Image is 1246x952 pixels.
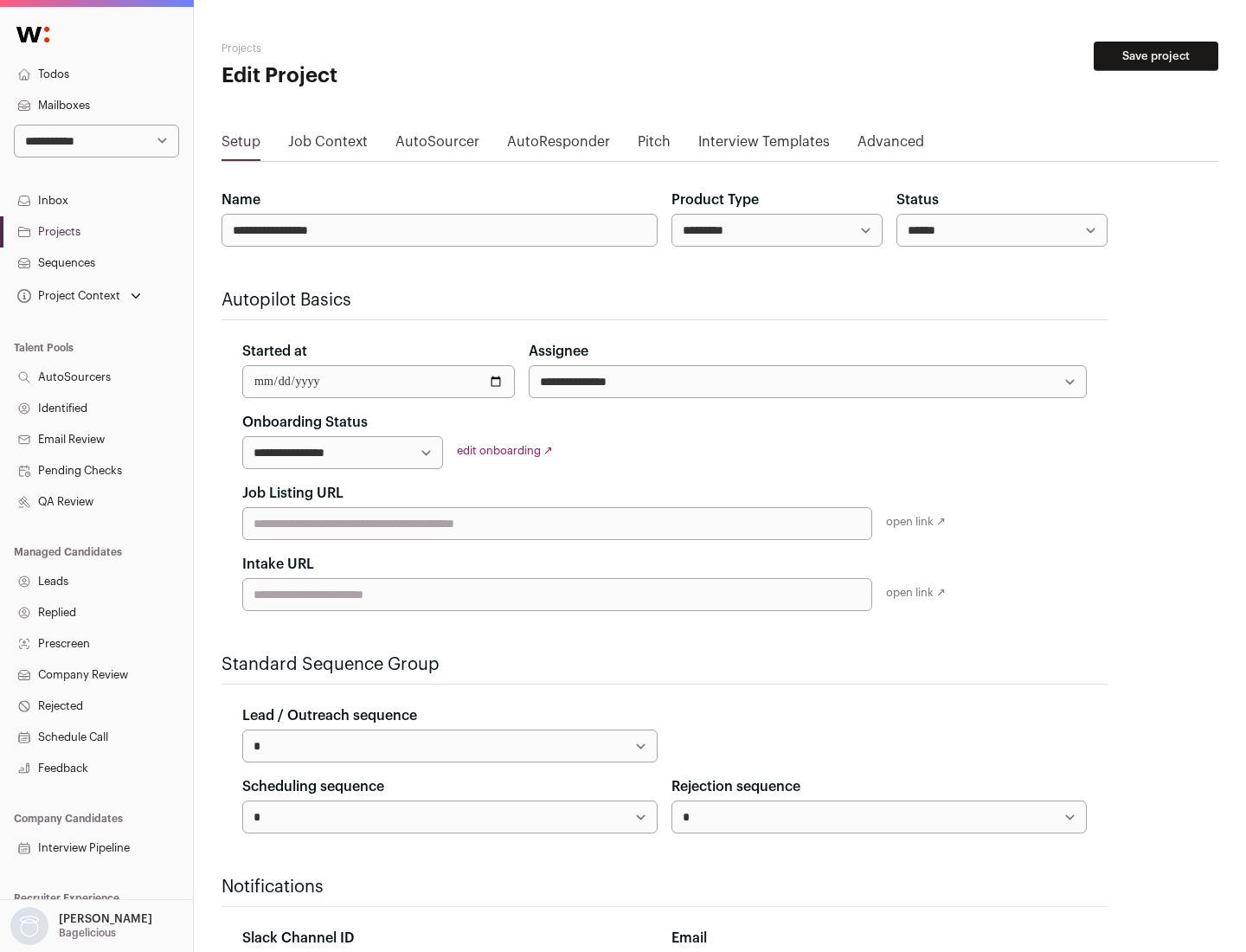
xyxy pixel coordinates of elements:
[671,776,800,797] label: Rejection sequence
[242,483,344,504] label: Job Listing URL
[671,928,1087,949] div: Email
[14,289,120,303] div: Project Context
[698,132,830,159] a: Interview Templates
[222,190,260,210] label: Name
[242,776,384,797] label: Scheduling sequence
[671,190,759,210] label: Product Type
[10,907,48,945] img: nopic.png
[507,132,610,159] a: AutoResponder
[1094,42,1218,71] button: Save project
[529,341,588,362] label: Assignee
[222,62,554,90] h1: Edit Project
[242,341,307,362] label: Started at
[222,42,554,55] h2: Projects
[7,17,59,52] img: Wellfound
[242,554,314,575] label: Intake URL
[288,132,368,159] a: Job Context
[59,926,116,940] p: Bagelicious
[14,284,145,308] button: Open dropdown
[395,132,479,159] a: AutoSourcer
[222,132,260,159] a: Setup
[222,875,1108,899] h2: Notifications
[896,190,939,210] label: Status
[457,445,553,456] a: edit onboarding ↗
[242,412,368,433] label: Onboarding Status
[242,705,417,726] label: Lead / Outreach sequence
[222,653,1108,677] h2: Standard Sequence Group
[242,928,354,949] label: Slack Channel ID
[638,132,671,159] a: Pitch
[222,288,1108,312] h2: Autopilot Basics
[59,912,152,926] p: [PERSON_NAME]
[857,132,924,159] a: Advanced
[7,907,156,945] button: Open dropdown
